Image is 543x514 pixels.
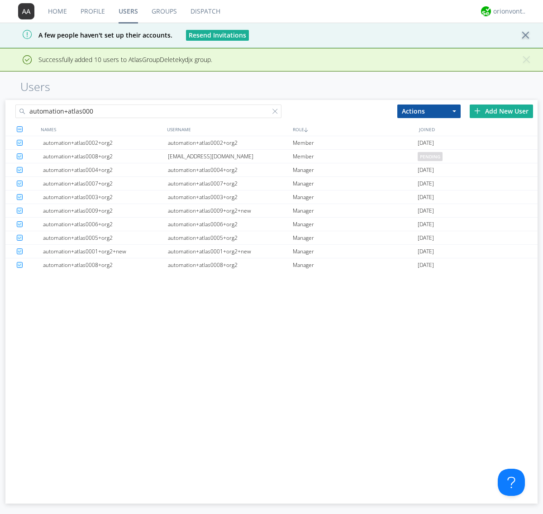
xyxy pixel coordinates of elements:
[168,204,293,217] div: automation+atlas0009+org2+new
[474,108,481,114] img: plus.svg
[498,469,525,496] iframe: Toggle Customer Support
[293,177,418,190] div: Manager
[418,152,443,161] span: pending
[5,150,538,163] a: automation+atlas0008+org2[EMAIL_ADDRESS][DOMAIN_NAME]Memberpending
[293,190,418,204] div: Manager
[18,3,34,19] img: 373638.png
[5,231,538,245] a: automation+atlas0005+org2automation+atlas0005+org2Manager[DATE]
[43,177,168,190] div: automation+atlas0007+org2
[293,258,418,272] div: Manager
[293,218,418,231] div: Manager
[418,258,434,272] span: [DATE]
[43,163,168,176] div: automation+atlas0004+org2
[293,136,418,149] div: Member
[418,218,434,231] span: [DATE]
[186,30,249,41] button: Resend Invitations
[397,105,461,118] button: Actions
[7,55,212,64] span: Successfully added 10 users to AtlasGroupDeletekydjx group.
[418,231,434,245] span: [DATE]
[418,177,434,190] span: [DATE]
[291,123,417,136] div: ROLE
[43,150,168,163] div: automation+atlas0008+org2
[418,136,434,150] span: [DATE]
[38,123,165,136] div: NAMES
[43,231,168,244] div: automation+atlas0005+org2
[43,218,168,231] div: automation+atlas0006+org2
[168,218,293,231] div: automation+atlas0006+org2
[43,190,168,204] div: automation+atlas0003+org2
[43,204,168,217] div: automation+atlas0009+org2
[493,7,527,16] div: orionvontas+atlas+automation+org2
[293,245,418,258] div: Manager
[418,190,434,204] span: [DATE]
[293,150,418,163] div: Member
[293,231,418,244] div: Manager
[168,258,293,272] div: automation+atlas0008+org2
[293,204,418,217] div: Manager
[5,258,538,272] a: automation+atlas0008+org2automation+atlas0008+org2Manager[DATE]
[168,245,293,258] div: automation+atlas0001+org2+new
[168,190,293,204] div: automation+atlas0003+org2
[43,245,168,258] div: automation+atlas0001+org2+new
[418,163,434,177] span: [DATE]
[418,245,434,258] span: [DATE]
[43,136,168,149] div: automation+atlas0002+org2
[168,231,293,244] div: automation+atlas0005+org2
[165,123,291,136] div: USERNAME
[481,6,491,16] img: 29d36aed6fa347d5a1537e7736e6aa13
[417,123,543,136] div: JOINED
[5,163,538,177] a: automation+atlas0004+org2automation+atlas0004+org2Manager[DATE]
[5,190,538,204] a: automation+atlas0003+org2automation+atlas0003+org2Manager[DATE]
[15,105,281,118] input: Search users
[293,163,418,176] div: Manager
[168,150,293,163] div: [EMAIL_ADDRESS][DOMAIN_NAME]
[168,163,293,176] div: automation+atlas0004+org2
[5,204,538,218] a: automation+atlas0009+org2automation+atlas0009+org2+newManager[DATE]
[5,136,538,150] a: automation+atlas0002+org2automation+atlas0002+org2Member[DATE]
[470,105,533,118] div: Add New User
[7,31,172,39] span: A few people haven't set up their accounts.
[418,204,434,218] span: [DATE]
[5,177,538,190] a: automation+atlas0007+org2automation+atlas0007+org2Manager[DATE]
[168,177,293,190] div: automation+atlas0007+org2
[5,218,538,231] a: automation+atlas0006+org2automation+atlas0006+org2Manager[DATE]
[43,258,168,272] div: automation+atlas0008+org2
[5,245,538,258] a: automation+atlas0001+org2+newautomation+atlas0001+org2+newManager[DATE]
[168,136,293,149] div: automation+atlas0002+org2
